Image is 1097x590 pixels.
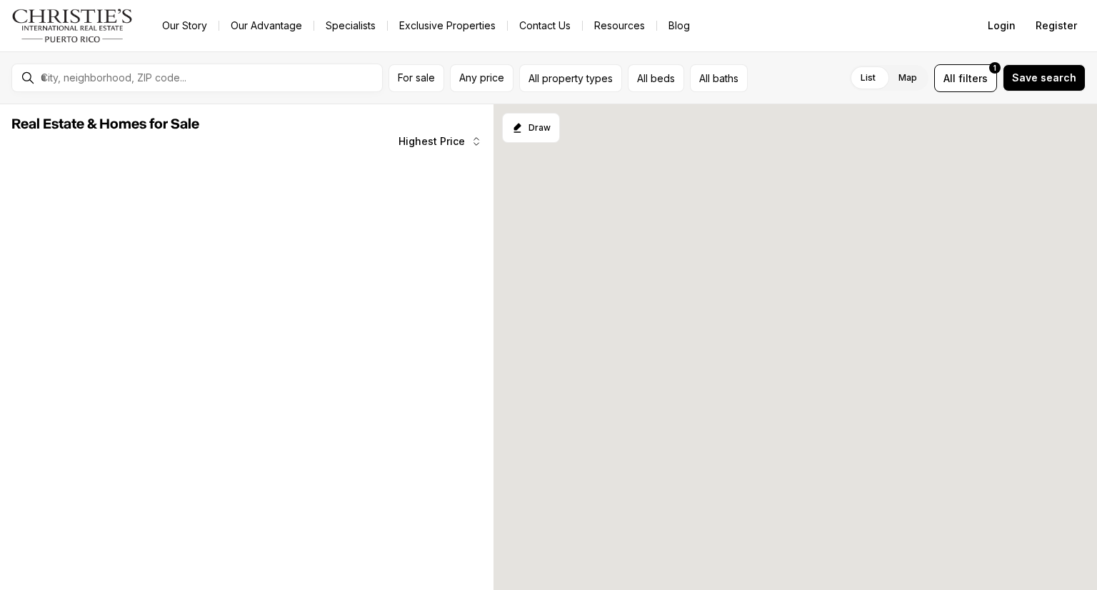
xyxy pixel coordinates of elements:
[887,65,928,91] label: Map
[398,72,435,84] span: For sale
[988,20,1016,31] span: Login
[1012,72,1076,84] span: Save search
[849,65,887,91] label: List
[314,16,387,36] a: Specialists
[450,64,514,92] button: Any price
[690,64,748,92] button: All baths
[1003,64,1086,91] button: Save search
[519,64,622,92] button: All property types
[390,127,491,156] button: Highest Price
[502,113,560,143] button: Start drawing
[958,71,988,86] span: filters
[399,136,465,147] span: Highest Price
[628,64,684,92] button: All beds
[993,62,996,74] span: 1
[459,72,504,84] span: Any price
[11,117,199,131] span: Real Estate & Homes for Sale
[943,71,956,86] span: All
[389,64,444,92] button: For sale
[583,16,656,36] a: Resources
[388,16,507,36] a: Exclusive Properties
[151,16,219,36] a: Our Story
[11,9,134,43] img: logo
[934,64,997,92] button: Allfilters1
[979,11,1024,40] button: Login
[1036,20,1077,31] span: Register
[1027,11,1086,40] button: Register
[219,16,314,36] a: Our Advantage
[657,16,701,36] a: Blog
[508,16,582,36] button: Contact Us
